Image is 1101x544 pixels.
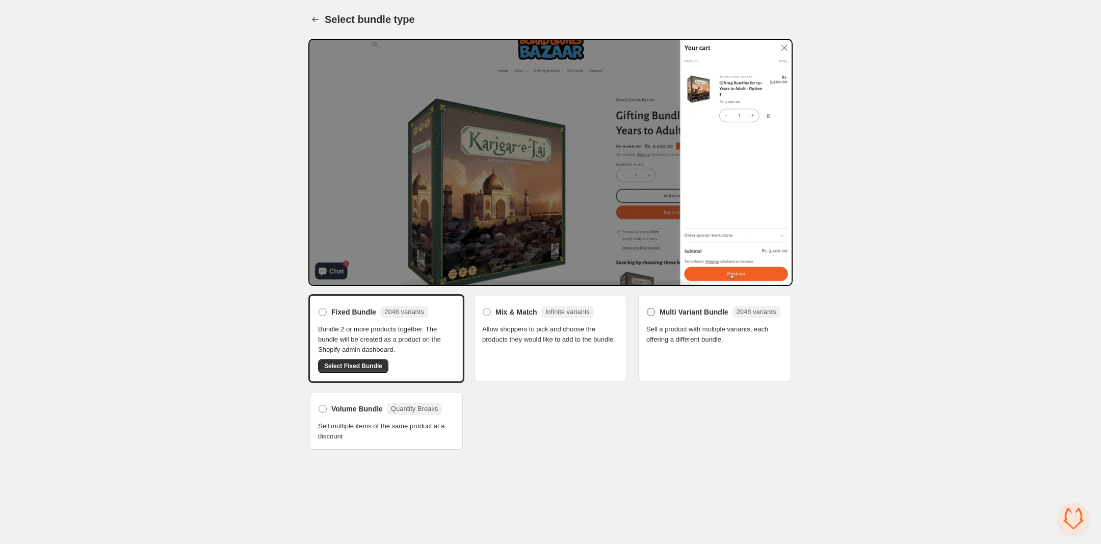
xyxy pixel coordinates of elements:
button: Select Fixed Bundle [318,359,388,373]
span: Infinite variants [545,308,590,316]
span: Sell a product with multiple variants, each offering a different bundle. [646,324,783,345]
span: 2048 variants [737,308,776,316]
span: Volume Bundle [331,404,383,414]
span: Select Fixed Bundle [324,362,382,370]
span: Allow shoppers to pick and choose the products they would like to add to the bundle. [482,324,619,345]
span: Sell multiple items of the same product at a discount [318,421,455,442]
div: Open chat [1058,503,1089,534]
img: Bundle Preview [308,39,793,286]
h1: Select bundle type [325,13,415,25]
span: 2048 variants [384,308,424,316]
span: Multi Variant Bundle [660,307,728,317]
span: Bundle 2 or more products together. The bundle will be created as a product on the Shopify admin ... [318,324,455,355]
span: Mix & Match [495,307,537,317]
span: Quantity Breaks [391,405,438,412]
span: Fixed Bundle [331,307,376,317]
button: Back [308,12,323,27]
